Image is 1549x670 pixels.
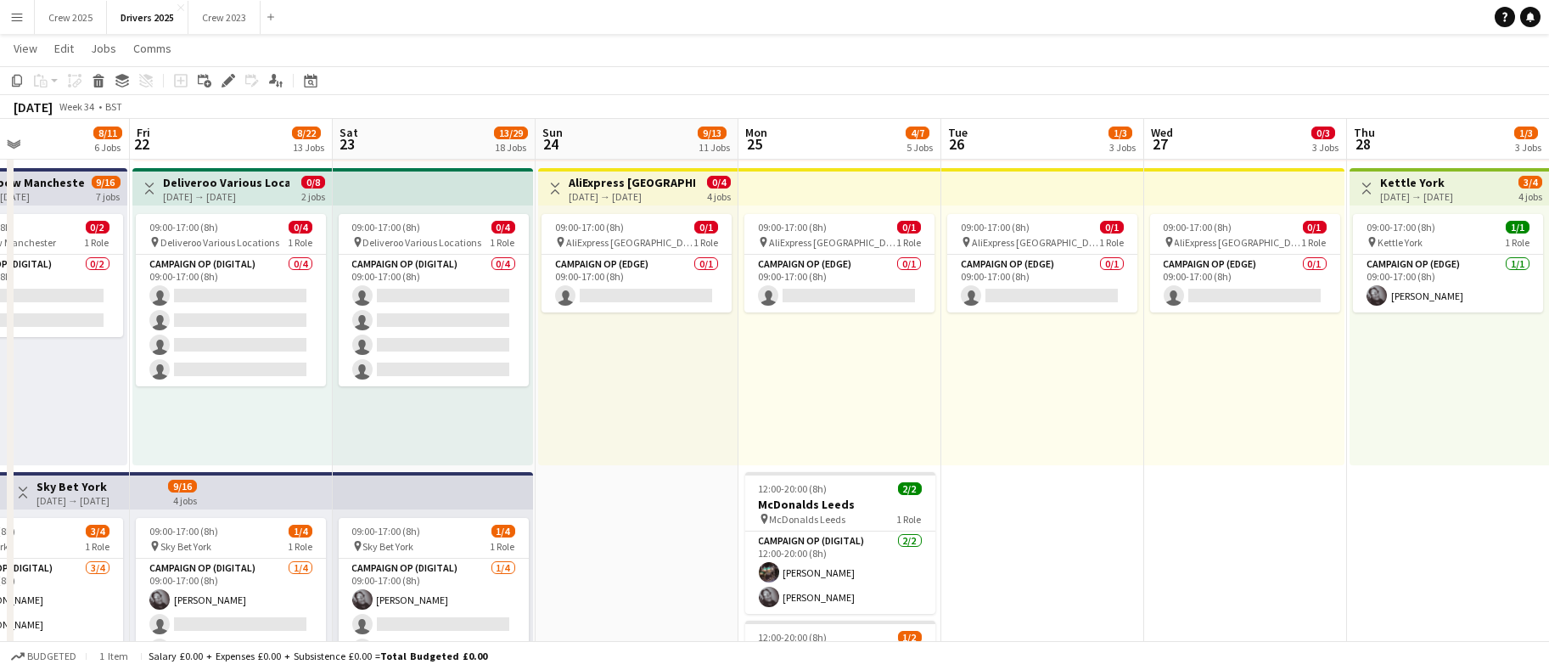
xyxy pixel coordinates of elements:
div: 3 Jobs [1515,141,1541,154]
div: 11 Jobs [699,141,730,154]
span: Week 34 [56,100,98,113]
span: 0/2 [86,221,109,234]
span: AliExpress [GEOGRAPHIC_DATA] [769,236,896,249]
button: Crew 2023 [188,1,261,34]
span: Sky Bet York [363,540,414,553]
span: 09:00-17:00 (8h) [352,221,421,234]
span: 09:00-17:00 (8h) [758,221,827,234]
app-job-card: 09:00-17:00 (8h)0/1 AliExpress [GEOGRAPHIC_DATA]1 RoleCampaign Op (Edge)0/109:00-17:00 (8h) [1150,214,1340,312]
span: 25 [743,134,767,154]
button: Budgeted [8,647,79,666]
span: 3/4 [1518,176,1542,189]
span: 22 [134,134,150,154]
span: View [14,41,37,56]
span: 13/29 [494,127,528,139]
span: 1 Role [288,540,312,553]
span: Tue [948,125,968,140]
span: 9/13 [698,127,727,139]
h3: AliExpress [GEOGRAPHIC_DATA] [569,175,695,190]
span: Total Budgeted £0.00 [380,650,487,662]
span: 09:00-17:00 (8h) [961,221,1030,234]
span: 1 Role [1302,236,1327,249]
span: Comms [133,41,171,56]
div: 2 jobs [301,189,325,203]
span: 0/4 [289,221,312,234]
span: 1 Role [1099,236,1124,249]
span: Fri [137,125,150,140]
span: 1 Role [1505,236,1529,249]
a: Jobs [84,37,123,59]
span: McDonalds Leeds [770,513,846,526]
div: 18 Jobs [495,141,527,154]
span: 09:00-17:00 (8h) [1164,221,1232,234]
div: 4 jobs [707,189,731,203]
span: 0/1 [694,221,718,234]
app-job-card: 09:00-17:00 (8h)0/1 AliExpress [GEOGRAPHIC_DATA]1 RoleCampaign Op (Edge)0/109:00-17:00 (8h) [744,214,934,312]
div: 3 Jobs [1109,141,1136,154]
span: 09:00-17:00 (8h) [149,221,218,234]
span: Deliveroo Various Locations [363,236,482,249]
div: 4 jobs [1518,189,1542,203]
span: 09:00-17:00 (8h) [1367,221,1435,234]
span: 1 Role [288,236,312,249]
div: 6 Jobs [94,141,121,154]
div: 4 jobs [173,493,197,507]
app-job-card: 09:00-17:00 (8h)0/1 AliExpress [GEOGRAPHIC_DATA]1 RoleCampaign Op (Edge)0/109:00-17:00 (8h) [947,214,1137,312]
span: Budgeted [27,650,76,662]
span: 1/4 [491,525,515,538]
span: 1/2 [898,631,922,644]
div: [DATE] [14,99,53,115]
div: 7 jobs [97,189,121,203]
app-job-card: 09:00-17:00 (8h)1/1 Kettle York1 RoleCampaign Op (Edge)1/109:00-17:00 (8h)[PERSON_NAME] [1353,214,1543,312]
app-job-card: 09:00-17:00 (8h)0/1 AliExpress [GEOGRAPHIC_DATA]1 RoleCampaign Op (Edge)0/109:00-17:00 (8h) [542,214,732,312]
span: AliExpress [GEOGRAPHIC_DATA] [1175,236,1302,249]
span: 0/1 [1303,221,1327,234]
span: 12:00-20:00 (8h) [759,631,828,644]
span: 1 Role [896,236,921,249]
app-job-card: 09:00-17:00 (8h)0/4 Deliveroo Various Locations1 RoleCampaign Op (Digital)0/409:00-17:00 (8h) [339,214,529,386]
app-card-role: Campaign Op (Digital)0/409:00-17:00 (8h) [339,255,529,386]
span: 27 [1148,134,1173,154]
span: AliExpress [GEOGRAPHIC_DATA] [972,236,1099,249]
app-card-role: Campaign Op (Edge)0/109:00-17:00 (8h) [542,255,732,312]
h3: McDonalds Leeds [745,497,935,512]
span: 26 [946,134,968,154]
span: 24 [540,134,563,154]
div: 13 Jobs [293,141,324,154]
span: 1 Role [491,236,515,249]
app-card-role: Campaign Op (Digital)0/409:00-17:00 (8h) [136,255,326,386]
a: Comms [126,37,178,59]
span: Jobs [91,41,116,56]
span: Sun [542,125,563,140]
button: Crew 2025 [35,1,107,34]
app-job-card: 09:00-17:00 (8h)0/4 Deliveroo Various Locations1 RoleCampaign Op (Digital)0/409:00-17:00 (8h) [136,214,326,386]
div: 3 Jobs [1312,141,1339,154]
span: 8/22 [292,127,321,139]
span: 1 Role [491,540,515,553]
span: 8/11 [93,127,122,139]
span: Edit [54,41,74,56]
span: 28 [1351,134,1375,154]
span: 2/2 [898,482,922,495]
app-card-role: Campaign Op (Edge)0/109:00-17:00 (8h) [744,255,934,312]
span: 1 item [93,650,134,662]
app-card-role: Campaign Op (Edge)0/109:00-17:00 (8h) [1150,255,1340,312]
a: View [7,37,44,59]
span: 0/1 [1100,221,1124,234]
span: 9/16 [92,176,121,189]
span: 1/4 [289,525,312,538]
span: 0/4 [707,176,731,189]
span: 23 [337,134,358,154]
span: Sat [340,125,358,140]
span: 1 Role [693,236,718,249]
div: [DATE] → [DATE] [1380,190,1453,203]
span: 0/4 [491,221,515,234]
div: 12:00-20:00 (8h)2/2McDonalds Leeds McDonalds Leeds1 RoleCampaign Op (Digital)2/212:00-20:00 (8h)[... [745,472,935,614]
h3: Kettle York [1380,175,1453,190]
